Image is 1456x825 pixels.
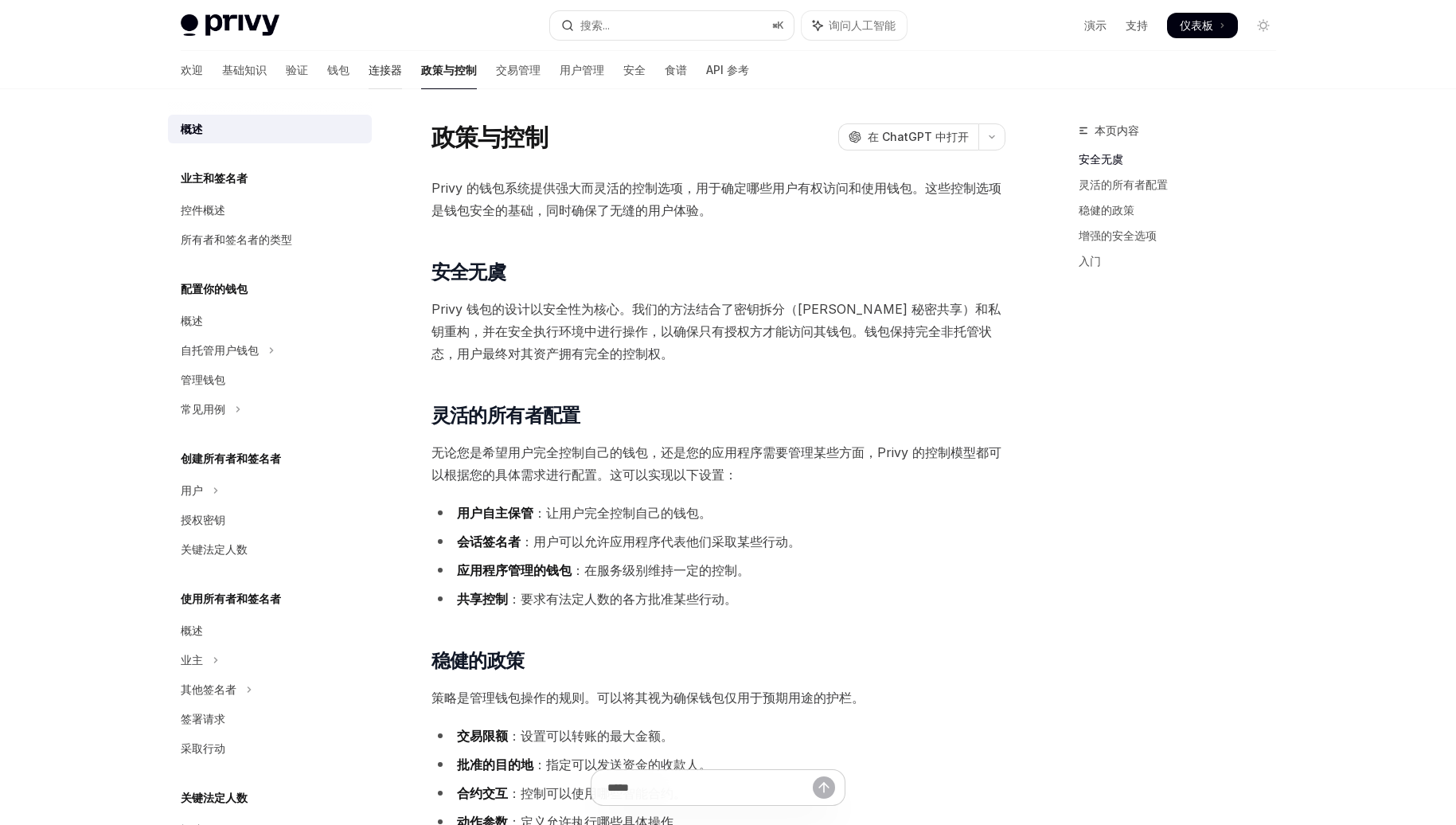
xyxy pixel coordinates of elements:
a: 稳健的政策 [1079,197,1289,223]
font: 连接器 [369,63,402,76]
a: 签署请求 [168,705,372,733]
a: 概述 [168,307,372,335]
font: 自托管用户钱包 [181,343,259,357]
font: 仪表板 [1180,18,1213,32]
font: 安全无虞 [431,260,506,283]
input: 提问... [607,770,813,805]
font: 控件概述 [181,203,225,217]
font: ：让用户完全控制自己的钱包。 [533,505,712,521]
font: ：用户可以允许应用程序代表他们采取某些行动。 [521,534,801,549]
button: 切换常见用例部分 [168,395,372,424]
font: 会话签名者 [457,534,521,549]
font: API 参考 [706,63,749,76]
a: 所有者和签名者的类型 [168,225,372,254]
a: 用户管理 [560,51,604,89]
font: 增强的安全选项 [1079,229,1157,242]
a: 仪表板 [1167,13,1238,38]
font: 稳健的政策 [431,649,525,672]
font: 管理钱包 [181,373,225,386]
font: 政策与控制 [421,63,477,76]
a: 控件概述 [168,196,372,225]
font: 支持 [1126,18,1148,32]
a: 采取行动 [168,734,372,763]
font: 概述 [181,122,203,135]
font: 食谱 [665,63,687,76]
button: 切换自托管用户钱包部分 [168,336,372,365]
font: 授权密钥 [181,513,225,526]
font: ⌘ [772,19,777,31]
a: 入门 [1079,248,1289,274]
a: 连接器 [369,51,402,89]
font: 安全无虞 [1079,152,1123,166]
button: 打开搜索 [550,11,794,40]
a: 政策与控制 [421,51,477,89]
font: ：在服务级别维持一定的控制。 [572,562,750,578]
font: 概述 [181,314,203,327]
font: 共享控制 [457,591,508,607]
a: 安全 [623,51,646,89]
a: 概述 [168,616,372,645]
font: 创建所有者和签名者 [181,452,281,465]
font: 关键法定人数 [181,791,248,804]
font: 所有者和签名者的类型 [181,233,292,246]
font: 配置你的钱包 [181,282,248,295]
font: 业主和签名者 [181,171,248,185]
font: 安全 [623,63,646,76]
font: ：要求有法定人数的各方批准某些行动。 [508,591,737,607]
font: 稳健的政策 [1079,203,1134,217]
a: 管理钱包 [168,366,372,394]
font: 用户管理 [560,63,604,76]
font: 政策与控制 [431,123,548,151]
font: 签署请求 [181,712,225,725]
font: 交易管理 [496,63,541,76]
button: 切换“附加签名者”部分 [168,675,372,704]
font: 策略是管理钱包操作的规则。可以将其视为确保钱包仅用于预期用途的护栏。 [431,690,865,706]
font: 使用所有者和签名者 [181,592,281,605]
font: K [777,19,784,31]
font: 验证 [286,63,308,76]
font: 灵活的所有者配置 [1079,178,1168,191]
font: Privy 钱包的设计以安全性为核心。我们的方法结合了密钥拆分（[PERSON_NAME] 秘密共享）和私钥重构，并在安全执行环境中进行操作，以确保只有授权方才能访问其钱包。钱包保持完全非托管状... [431,301,1001,362]
a: 食谱 [665,51,687,89]
button: 发送消息 [813,776,835,799]
font: 交易限额 [457,728,508,744]
a: 灵活的所有者配置 [1079,172,1289,197]
a: API 参考 [706,51,749,89]
font: 常见用例 [181,402,225,416]
font: 其他签名者 [181,682,236,696]
font: 灵活的所有者配置 [431,404,580,427]
font: 钱包 [327,63,349,76]
a: 安全无虞 [1079,147,1289,172]
font: 在 ChatGPT 中打开 [868,130,969,143]
a: 欢迎 [181,51,203,89]
font: 关键法定人数 [181,542,248,556]
a: 关键法定人数 [168,535,372,564]
button: 切换暗模式 [1251,13,1276,38]
font: 无论您是希望用户完全控制自己的钱包，还是您的应用程序需要管理某些方面，Privy 的控制模型都可以根据您的具体需求进行配置。这可以实现以下设置： [431,444,1001,483]
a: 验证 [286,51,308,89]
a: 演示 [1084,18,1107,33]
font: 搜索... [580,18,610,32]
font: 用户 [181,483,203,497]
a: 授权密钥 [168,506,372,534]
a: 支持 [1126,18,1148,33]
font: 基础知识 [222,63,267,76]
a: 钱包 [327,51,349,89]
font: 演示 [1084,18,1107,32]
font: ：设置可以转账的最大金额。 [508,728,673,744]
font: 入门 [1079,254,1101,268]
font: 采取行动 [181,741,225,755]
font: Privy 的钱包系统提供强大而灵活的控制选项，用于确定哪些用户有权访问和使用钱包。这些控制选项是钱包安全的基础，同时确保了无缝的用户体验。 [431,180,1001,218]
a: 交易管理 [496,51,541,89]
button: 切换用户部分 [168,476,372,505]
a: 增强的安全选项 [1079,223,1289,248]
font: 询问人工智能 [829,18,896,32]
font: 用户自主保管 [457,505,533,521]
img: 灯光标志 [181,14,279,37]
font: 概述 [181,624,203,637]
font: 业主 [181,653,203,667]
font: 本页内容 [1095,123,1139,137]
button: 切换助手面板 [802,11,907,40]
button: 切换所有者部分 [168,646,372,674]
font: 应用程序管理的钱包 [457,562,572,578]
